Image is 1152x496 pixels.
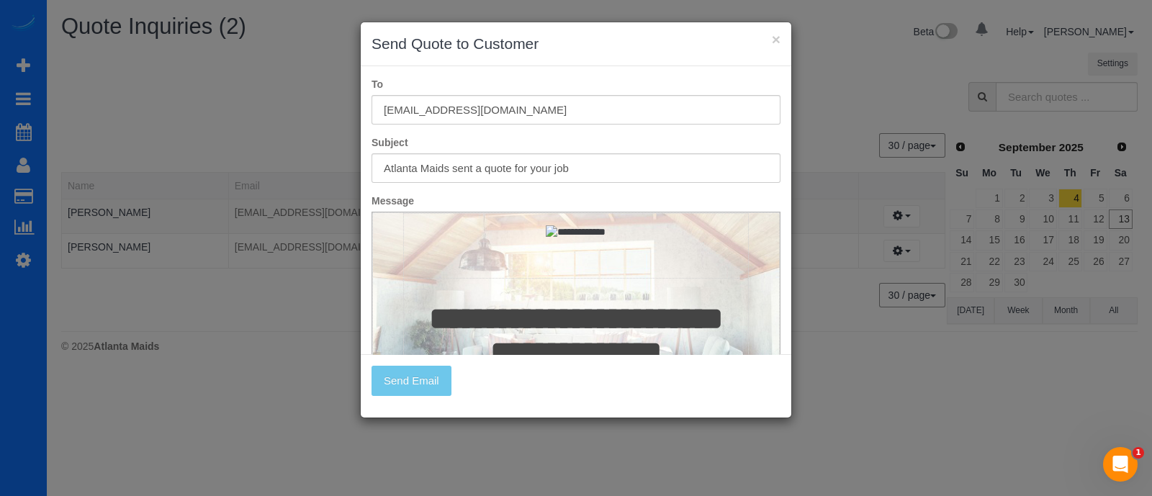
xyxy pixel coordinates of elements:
input: Subject [372,153,780,183]
iframe: Rich Text Editor, editor1 [372,212,780,437]
span: 1 [1133,447,1144,459]
h3: Send Quote to Customer [372,33,780,55]
button: × [772,32,780,47]
input: To [372,95,780,125]
label: To [361,77,791,91]
label: Message [361,194,791,208]
iframe: Intercom live chat [1103,447,1138,482]
label: Subject [361,135,791,150]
